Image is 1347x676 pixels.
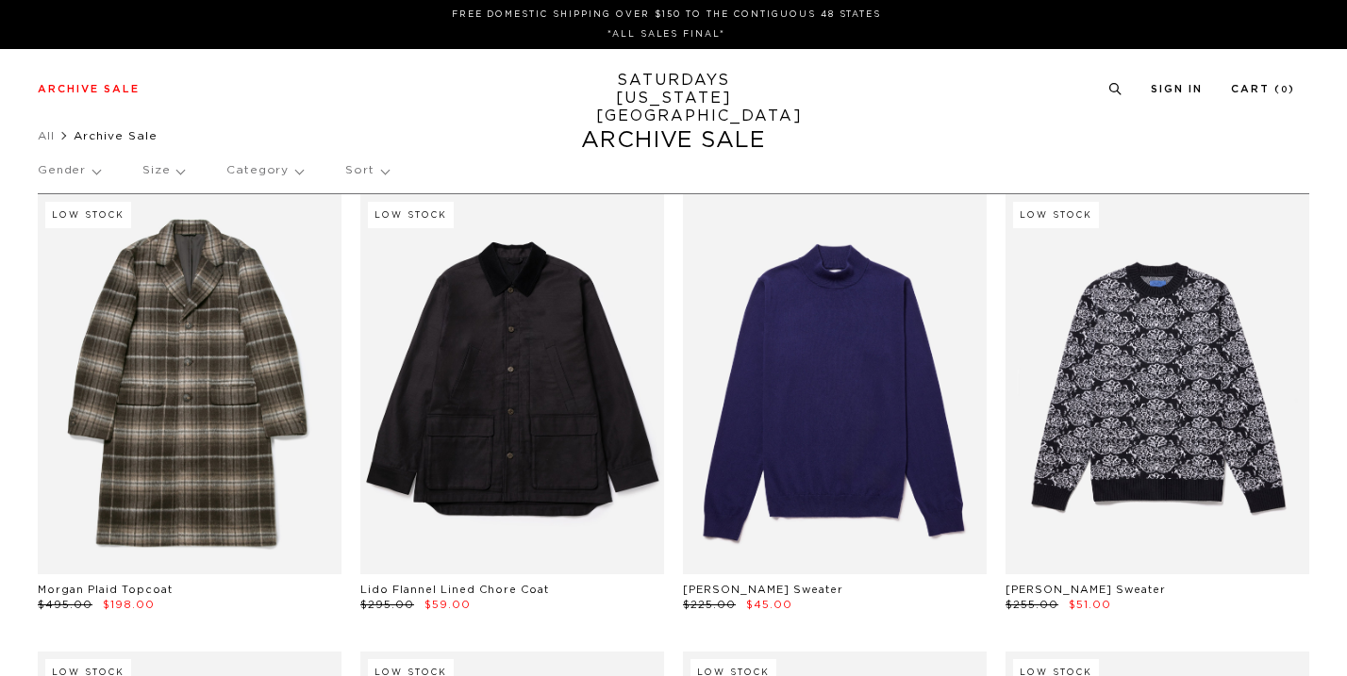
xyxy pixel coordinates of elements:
[683,600,736,610] span: $225.00
[1231,84,1295,94] a: Cart (0)
[1069,600,1111,610] span: $51.00
[683,585,843,595] a: [PERSON_NAME] Sweater
[1281,86,1289,94] small: 0
[1006,600,1058,610] span: $255.00
[38,585,173,595] a: Morgan Plaid Topcoat
[1151,84,1203,94] a: Sign In
[38,130,55,141] a: All
[45,202,131,228] div: Low Stock
[226,149,303,192] p: Category
[38,600,92,610] span: $495.00
[596,72,752,125] a: SATURDAYS[US_STATE][GEOGRAPHIC_DATA]
[345,149,388,192] p: Sort
[424,600,471,610] span: $59.00
[1013,202,1099,228] div: Low Stock
[360,585,549,595] a: Lido Flannel Lined Chore Coat
[45,27,1288,41] p: *ALL SALES FINAL*
[103,600,155,610] span: $198.00
[38,149,100,192] p: Gender
[45,8,1288,22] p: FREE DOMESTIC SHIPPING OVER $150 TO THE CONTIGUOUS 48 STATES
[74,130,158,141] span: Archive Sale
[1006,585,1166,595] a: [PERSON_NAME] Sweater
[142,149,184,192] p: Size
[368,202,454,228] div: Low Stock
[746,600,792,610] span: $45.00
[360,600,414,610] span: $295.00
[38,84,140,94] a: Archive Sale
